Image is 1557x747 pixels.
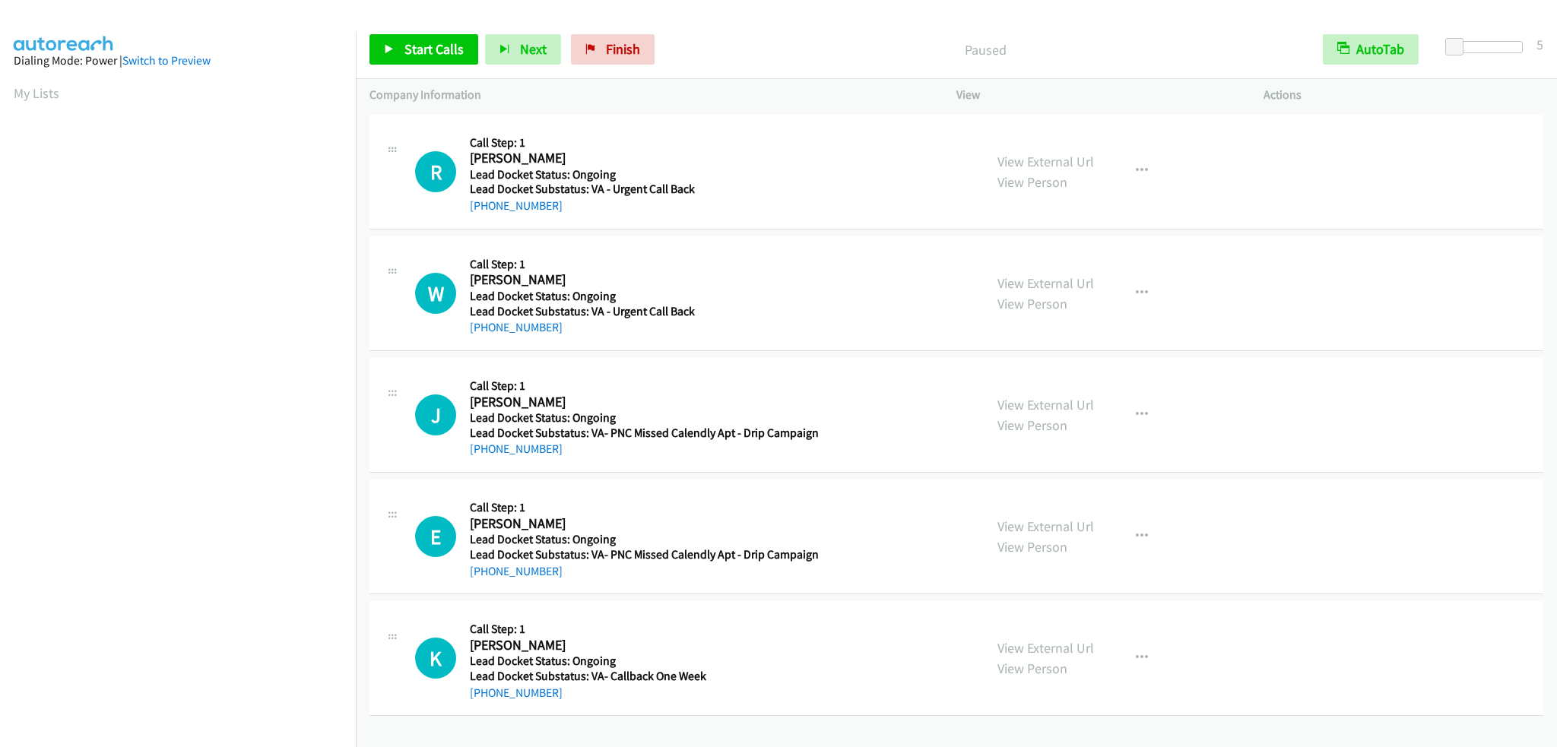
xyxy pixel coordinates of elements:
[470,198,563,213] a: [PHONE_NUMBER]
[571,34,655,65] a: Finish
[470,426,819,441] h5: Lead Docket Substatus: VA- PNC Missed Calendly Apt - Drip Campaign
[415,394,456,435] div: The call is yet to be attempted
[520,40,547,58] span: Next
[415,516,456,557] div: The call is yet to be attempted
[415,638,456,679] h1: K
[470,271,813,289] h2: [PERSON_NAME]
[470,547,819,562] h5: Lead Docket Substatus: VA- PNC Missed Calendly Apt - Drip Campaign
[470,135,813,150] h5: Call Step: 1
[470,150,813,167] h2: [PERSON_NAME]
[997,396,1094,413] a: View External Url
[1453,41,1523,53] div: Delay between calls (in seconds)
[470,515,813,533] h2: [PERSON_NAME]
[997,274,1094,292] a: View External Url
[470,654,813,669] h5: Lead Docket Status: Ongoing
[470,182,813,197] h5: Lead Docket Substatus: VA - Urgent Call Back
[470,564,563,578] a: [PHONE_NUMBER]
[470,257,813,272] h5: Call Step: 1
[1264,86,1543,104] p: Actions
[997,153,1094,170] a: View External Url
[485,34,561,65] button: Next
[470,378,819,394] h5: Call Step: 1
[470,532,819,547] h5: Lead Docket Status: Ongoing
[415,394,456,435] h1: J
[470,167,813,182] h5: Lead Docket Status: Ongoing
[675,40,1295,60] p: Paused
[1323,34,1419,65] button: AutoTab
[369,34,478,65] a: Start Calls
[470,500,819,515] h5: Call Step: 1
[369,86,929,104] p: Company Information
[470,394,813,411] h2: [PERSON_NAME]
[415,151,456,192] h1: R
[956,86,1236,104] p: View
[997,538,1067,556] a: View Person
[997,416,1067,434] a: View Person
[997,295,1067,312] a: View Person
[415,273,456,314] h1: W
[122,53,211,68] a: Switch to Preview
[470,289,813,304] h5: Lead Docket Status: Ongoing
[470,622,813,637] h5: Call Step: 1
[997,660,1067,677] a: View Person
[470,304,813,319] h5: Lead Docket Substatus: VA - Urgent Call Back
[404,40,464,58] span: Start Calls
[14,84,59,102] a: My Lists
[415,638,456,679] div: The call is yet to be attempted
[997,518,1094,535] a: View External Url
[1536,34,1543,55] div: 5
[997,173,1067,191] a: View Person
[470,685,563,700] a: [PHONE_NUMBER]
[606,40,640,58] span: Finish
[997,639,1094,657] a: View External Url
[470,669,813,684] h5: Lead Docket Substatus: VA- Callback One Week
[415,151,456,192] div: The call is yet to be attempted
[470,637,813,654] h2: [PERSON_NAME]
[470,410,819,426] h5: Lead Docket Status: Ongoing
[415,273,456,314] div: The call is yet to be attempted
[415,516,456,557] h1: E
[470,320,563,334] a: [PHONE_NUMBER]
[470,442,563,456] a: [PHONE_NUMBER]
[14,52,342,70] div: Dialing Mode: Power |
